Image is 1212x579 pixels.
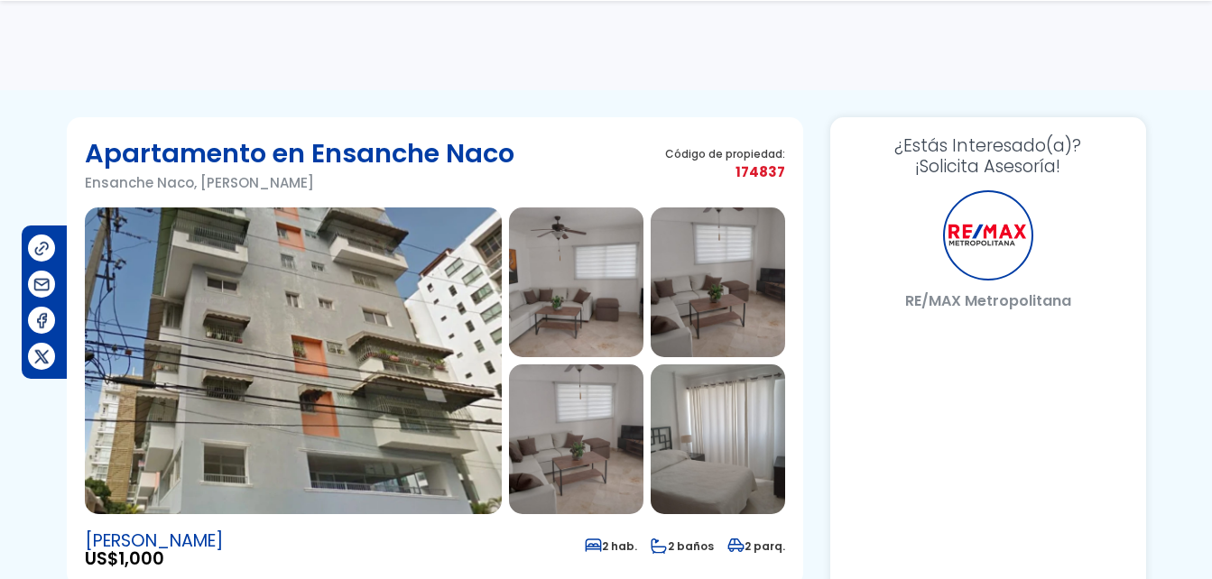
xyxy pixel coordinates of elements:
span: 174837 [665,161,785,183]
p: Ensanche Naco, [PERSON_NAME] [85,171,514,194]
h1: Apartamento en Ensanche Naco [85,135,514,171]
span: Código de propiedad: [665,147,785,161]
span: ¿Estás Interesado(a)? [848,135,1128,156]
span: [PERSON_NAME] [85,532,223,550]
img: Compartir [32,311,51,330]
span: US$ [85,550,223,568]
span: 2 parq. [727,538,785,554]
img: Compartir [32,347,51,366]
p: RE/MAX Metropolitana [848,289,1128,312]
h3: ¡Solicita Asesoría! [848,135,1128,177]
img: Apartamento en Ensanche Naco [509,207,643,357]
img: Apartamento en Ensanche Naco [85,207,502,514]
img: Apartamento en Ensanche Naco [509,364,643,514]
span: 1,000 [118,547,164,571]
img: Compartir [32,239,51,258]
span: 2 baños [651,538,714,554]
div: RE/MAX Metropolitana [943,190,1033,280]
img: Apartamento en Ensanche Naco [651,207,785,357]
img: Compartir [32,275,51,294]
span: 2 hab. [585,538,637,554]
img: Apartamento en Ensanche Naco [651,364,785,514]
